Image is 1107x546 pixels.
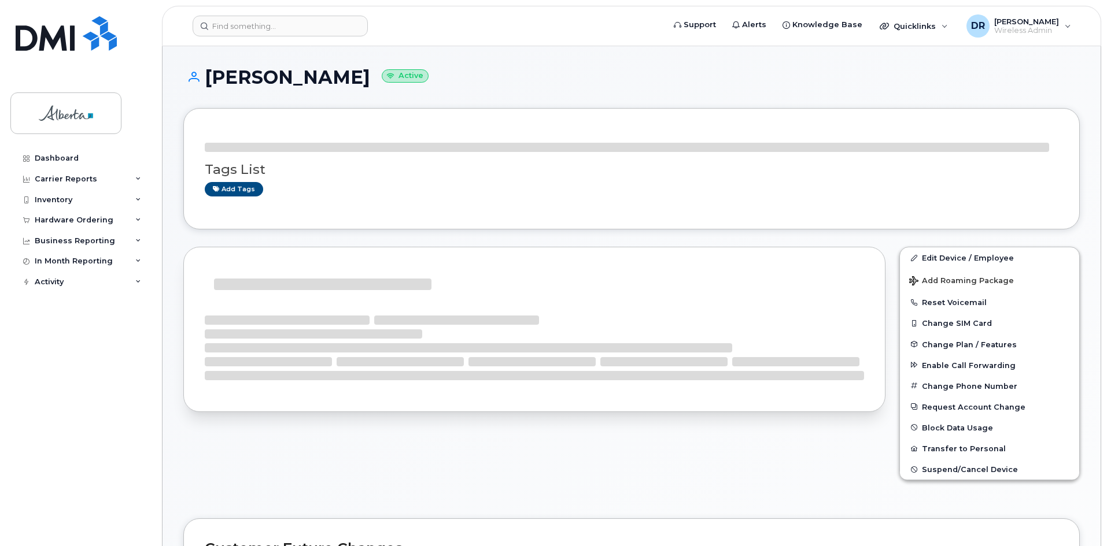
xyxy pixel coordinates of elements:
a: Edit Device / Employee [900,247,1079,268]
button: Block Data Usage [900,417,1079,438]
small: Active [382,69,429,83]
span: Change Plan / Features [922,340,1017,348]
button: Change Plan / Features [900,334,1079,355]
span: Add Roaming Package [909,276,1014,287]
span: Enable Call Forwarding [922,361,1016,369]
h1: [PERSON_NAME] [183,67,1080,87]
h3: Tags List [205,162,1058,177]
button: Change SIM Card [900,313,1079,333]
button: Add Roaming Package [900,268,1079,292]
button: Enable Call Forwarding [900,355,1079,376]
span: Suspend/Cancel Device [922,465,1018,474]
button: Change Phone Number [900,376,1079,396]
a: Add tags [205,182,263,196]
button: Request Account Change [900,396,1079,417]
button: Reset Voicemail [900,292,1079,313]
button: Transfer to Personal [900,438,1079,459]
button: Suspend/Cancel Device [900,459,1079,480]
